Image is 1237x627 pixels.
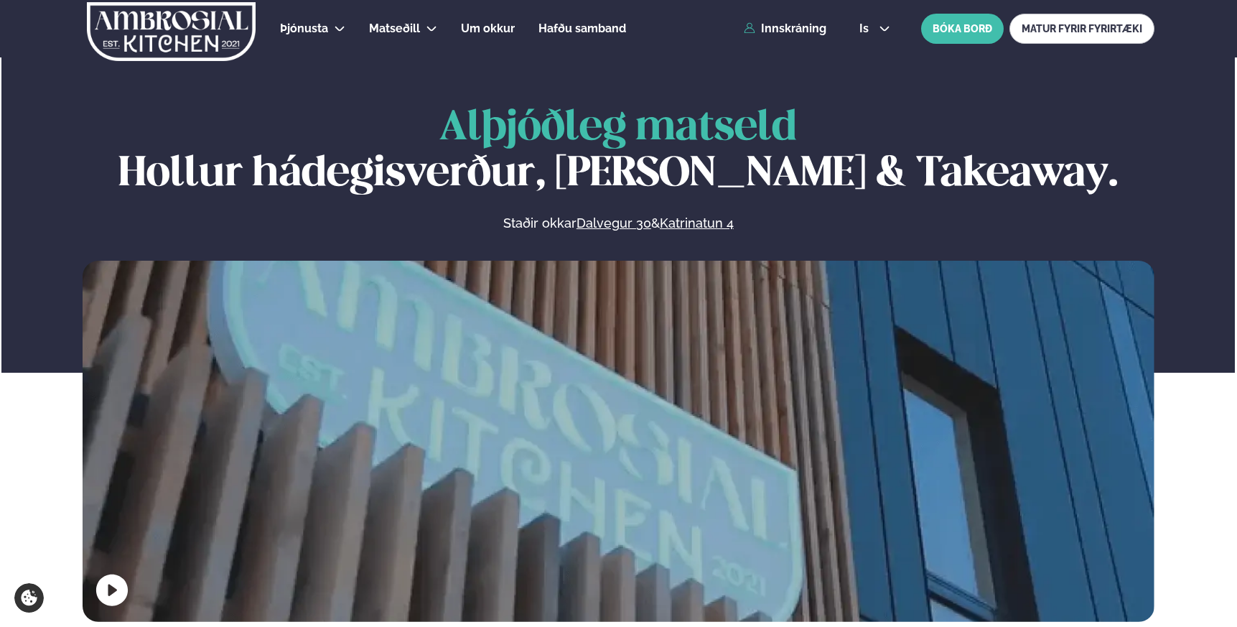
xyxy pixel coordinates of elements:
[280,22,328,35] span: Þjónusta
[14,583,44,613] a: Cookie settings
[744,22,826,35] a: Innskráning
[461,20,515,37] a: Um okkur
[347,215,890,232] p: Staðir okkar &
[577,215,651,232] a: Dalvegur 30
[848,23,902,34] button: is
[83,106,1154,198] h1: Hollur hádegisverður, [PERSON_NAME] & Takeaway.
[859,23,873,34] span: is
[280,20,328,37] a: Þjónusta
[369,22,420,35] span: Matseðill
[461,22,515,35] span: Um okkur
[1009,14,1154,44] a: MATUR FYRIR FYRIRTÆKI
[439,108,797,148] span: Alþjóðleg matseld
[660,215,734,232] a: Katrinatun 4
[369,20,420,37] a: Matseðill
[85,2,257,61] img: logo
[921,14,1004,44] button: BÓKA BORÐ
[538,22,626,35] span: Hafðu samband
[538,20,626,37] a: Hafðu samband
